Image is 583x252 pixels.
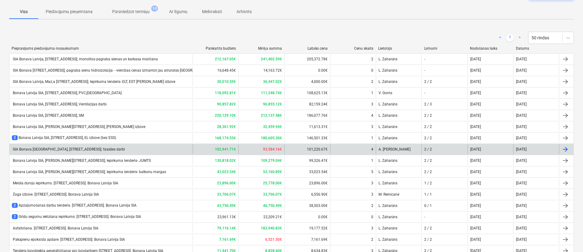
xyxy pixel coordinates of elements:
span: 2 [12,135,18,140]
b: 130,818.02€ [215,158,236,163]
div: [DATE] [516,237,527,242]
b: 90,857.82€ [217,102,236,106]
div: 2 / 2 [424,113,432,118]
div: 2 [371,57,373,61]
div: V. Gonts [376,88,421,98]
div: Bonava Latvija SIA, [PERSON_NAME][STREET_ADDRESS]; Iepirkuma tenderis- balkonu margas [12,170,166,174]
div: [DATE] [470,181,481,185]
div: Cenu skaits [332,46,373,51]
div: 1 [371,136,373,140]
a: Previous page [496,34,504,41]
div: 99,326.47€ [284,156,330,165]
div: 108,625.13€ [284,88,330,98]
div: Datums [516,46,557,51]
div: 1 [371,91,373,95]
div: 186,077.76€ [284,111,330,120]
div: 2 / 2 [424,125,432,129]
div: [DATE] [470,113,481,118]
div: Bonava Latvija SIA, [STREET_ADDRESS], EL izbūve (bez ESS) [12,135,116,140]
div: [DATE] [470,102,481,106]
b: 111,248.74€ [261,91,282,95]
b: 33,706.07€ [263,192,282,197]
div: [DATE] [470,226,481,230]
div: M. Reinicane [376,190,421,199]
div: 1 / 1 [424,192,432,197]
div: 1 / 2 [424,181,432,185]
div: [DATE] [470,147,481,151]
div: [DATE] [470,158,481,163]
div: 101,220.67€ [284,144,330,154]
div: L. Zaharāns [376,156,421,165]
div: L. Zaharāns [376,54,421,64]
b: 212,137.48€ [261,113,282,118]
div: 33,023.54€ [284,167,330,177]
div: Bonava Latvija SIA, [PERSON_NAME][STREET_ADDRESS]; Iepirkuma tenderis- JUMTS [12,158,151,163]
div: [DATE] [516,80,527,84]
div: Bonava Latvija SIA, [PERSON_NAME][STREET_ADDRESS], [PERSON_NAME] izbūve [12,125,145,129]
div: 19,177.52€ [284,223,330,233]
div: Žoga izbūve. [STREET_ADDRESS]. Bonava Latvija SIA [12,192,99,197]
div: [DATE] [470,192,481,197]
b: 220,129.10€ [215,113,236,118]
div: L. Zaharāns [376,212,421,222]
div: [DATE] [516,192,527,197]
div: L. Zaharāns [376,235,421,244]
div: Pārskatīts budžets [195,46,236,51]
div: 1 [371,158,373,163]
div: L. Zaharāns [376,99,421,109]
div: SIA Bonava Latvija, [STREET_ADDRESS]; monolītās pagraba sienas un karkasa mūrēšana [12,57,158,62]
div: 82,159.24€ [284,99,330,109]
b: 46,750.49€ [263,204,282,208]
div: Bonava Latvija SIA, [STREET_ADDRESS], SM [12,113,84,118]
div: L. Zaharāns [376,178,421,188]
div: 2 / 2 [424,170,432,174]
div: Lēmumi [424,46,465,51]
div: [DATE] [470,91,481,95]
b: 93,584.16€ [263,147,282,151]
p: Viss [16,9,31,15]
span: 2 [12,203,18,208]
b: 33,706.07€ [217,192,236,197]
div: Nodošanas laiks [470,46,511,51]
div: Grīdu segumu ieklāšana iepirkums. [STREET_ADDRESS]. Bonava Latvija SIA [12,214,141,219]
div: [DATE] [516,204,527,208]
div: Pakāpienu epoksīda apdare. [STREET_ADDRESS]. Bonava Latvija SIA [12,237,125,242]
div: [DATE] [470,170,481,174]
a: Next page [516,34,523,41]
div: [DATE] [470,204,481,208]
div: 7,161.69€ [284,235,330,244]
div: 23,896.00€ [284,178,330,188]
div: 2 [371,237,373,242]
b: 7,161.69€ [219,237,236,242]
b: 180,605.30€ [261,136,282,140]
div: [DATE] [516,57,527,61]
div: 11,613.31€ [284,122,330,132]
div: Bonava Latvija SIA, [STREET_ADDRESS], Ventilācijas darbi [12,102,107,107]
div: 3 [371,226,373,230]
b: 109,279.04€ [261,158,282,163]
div: SIA Bonava [STREET_ADDRESS]; pagraba sienu hidroizolācija - -vienības cenas izmantot jau atrunātā... [12,68,215,73]
p: Pārsniedzot termiņu [112,9,150,15]
div: 38,503.00€ [284,201,330,211]
div: 2 / 2 [424,136,432,140]
div: 4 [371,147,373,151]
div: [DATE] [470,237,481,242]
p: Ar līgumu [169,9,187,15]
div: 3 [371,192,373,197]
b: 168,174.55€ [215,136,236,140]
div: [DATE] [516,158,527,163]
div: [DATE] [470,125,481,129]
div: 0.00€ [284,212,330,222]
div: [DATE] [516,170,527,174]
div: Apzaļumošanas darbu tenderis. [STREET_ADDRESS]. Bonava Latvija SIA [12,203,137,208]
b: 30,010.59€ [217,80,236,84]
b: 6,521.50€ [265,237,282,242]
div: L. Zaharāns [376,223,421,233]
div: [DATE] [470,80,481,84]
div: Mērķa summa [241,46,282,51]
div: Labākā cena [287,46,328,51]
div: L. Zaharāns [376,201,421,211]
